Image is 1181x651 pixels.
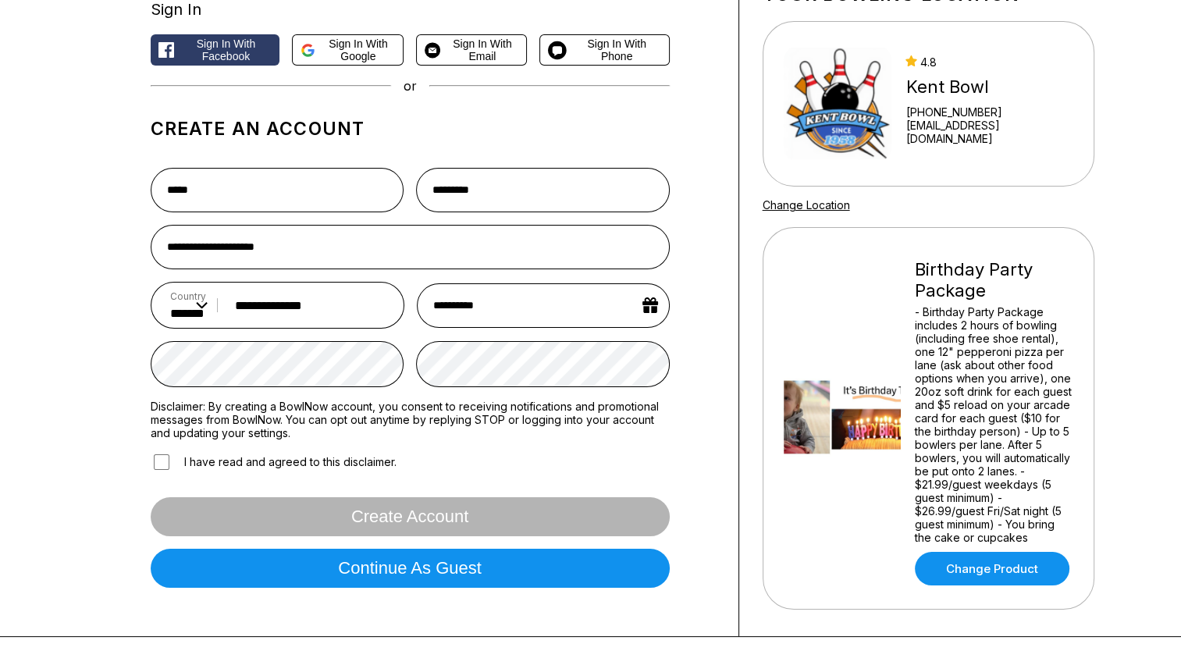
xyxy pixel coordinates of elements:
[905,105,1073,119] div: [PHONE_NUMBER]
[292,34,403,66] button: Sign in with Google
[446,37,518,62] span: Sign in with Email
[784,360,901,477] img: Birthday Party Package
[573,37,661,62] span: Sign in with Phone
[905,119,1073,145] a: [EMAIL_ADDRESS][DOMAIN_NAME]
[151,549,670,588] button: Continue as guest
[180,37,272,62] span: Sign in with Facebook
[151,400,670,439] label: Disclaimer: By creating a BowlNow account, you consent to receiving notifications and promotional...
[905,76,1073,98] div: Kent Bowl
[539,34,670,66] button: Sign in with Phone
[915,552,1069,585] a: Change Product
[915,305,1073,544] div: - Birthday Party Package includes 2 hours of bowling (including free shoe rental), one 12" pepper...
[151,78,670,94] div: or
[170,290,208,302] label: Country
[784,45,892,162] img: Kent Bowl
[151,34,280,66] button: Sign in with Facebook
[416,34,527,66] button: Sign in with Email
[322,37,395,62] span: Sign in with Google
[154,454,169,470] input: I have read and agreed to this disclaimer.
[763,198,850,212] a: Change Location
[905,55,1073,69] div: 4.8
[915,259,1073,301] div: Birthday Party Package
[151,452,397,472] label: I have read and agreed to this disclaimer.
[151,118,670,140] h1: Create an account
